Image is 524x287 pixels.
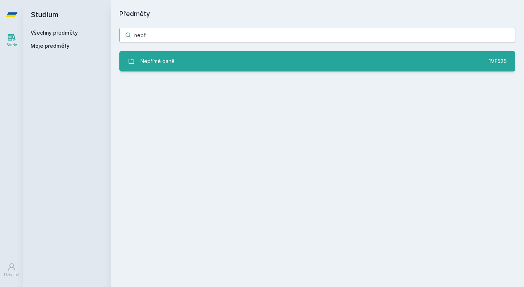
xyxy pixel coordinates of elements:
a: Nepřímé daně 1VF525 [119,51,515,71]
div: Uživatel [4,272,19,278]
div: Nepřímé daně [140,54,175,69]
h1: Předměty [119,9,515,19]
a: Study [1,29,22,51]
span: Moje předměty [31,42,70,50]
div: 1VF525 [489,58,507,65]
a: Uživatel [1,259,22,281]
input: Název nebo ident předmětu… [119,28,515,42]
div: Study [7,42,17,48]
a: Všechny předměty [31,30,78,36]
